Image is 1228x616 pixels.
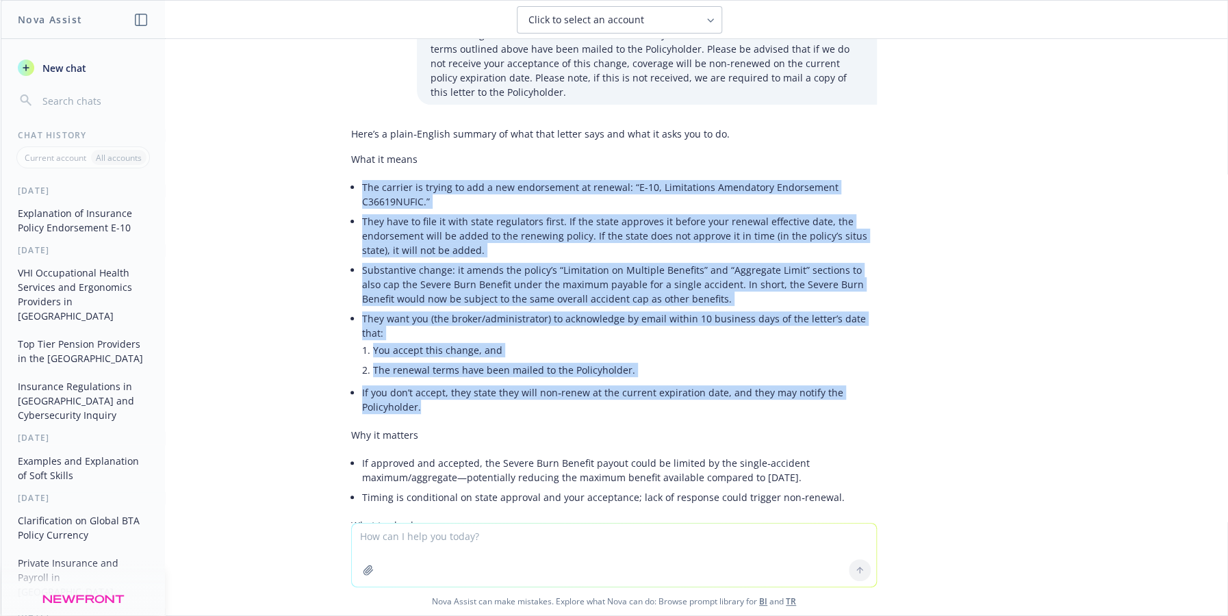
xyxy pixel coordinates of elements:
a: BI [759,595,767,607]
button: New chat [12,55,154,80]
button: Click to select an account [517,6,722,34]
p: Here’s a plain‑English summary of what that letter says and what it asks you to do. [351,127,877,141]
button: Private Insurance and Payroll in [GEOGRAPHIC_DATA] [12,552,154,603]
li: You accept this change, and [373,340,877,360]
input: Search chats [40,91,149,110]
button: Explanation of Insurance Policy Endorsement E-10 [12,202,154,239]
p: Current account [25,152,86,164]
li: The carrier is trying to add a new endorsement at renewal: “E-10, Limitations Amendatory Endorsem... [362,177,877,211]
span: New chat [40,61,86,75]
button: Clarification on Global BTA Policy Currency [12,509,154,546]
p: What it means [351,152,877,166]
li: Substantive change: it amends the policy’s “Limitation on Multiple Benefits” and “Aggregate Limit... [362,260,877,309]
div: [DATE] [1,492,165,504]
h1: Nova Assist [18,12,82,27]
li: If approved and accepted, the Severe Burn Benefit payout could be limited by the single‑accident ... [362,453,877,487]
span: Click to select an account [528,13,644,27]
li: The renewal terms have been mailed to the Policyholder. [373,360,877,380]
div: [DATE] [1,244,165,256]
li: If you don’t accept, they state they will non‑renew at the current expiration date, and they may ... [362,383,877,417]
button: Examples and Explanation of Soft Skills [12,450,154,487]
p: All accounts [96,152,142,164]
a: TR [786,595,796,607]
button: Top Tier Pension Providers in the [GEOGRAPHIC_DATA] [12,333,154,370]
li: They have to file it with state regulators first. If the state approves it before your renewal ef... [362,211,877,260]
p: What to check now [351,518,877,532]
span: Nova Assist can make mistakes. Explore what Nova can do: Browse prompt library for and [6,587,1222,615]
p: Why it matters [351,428,877,442]
button: Insurance Regulations in [GEOGRAPHIC_DATA] and Cybersecurity Inquiry [12,375,154,426]
div: [DATE] [1,432,165,444]
p: Please review this change and advise us if it is acceptable. We will require your acknowledgement... [431,13,863,99]
div: Chat History [1,129,165,141]
li: They want you (the broker/administrator) to acknowledge by email within 10 business days of the l... [362,309,877,383]
li: Timing is conditional on state approval and your acceptance; lack of response could trigger non‑r... [362,487,877,507]
div: [DATE] [1,185,165,196]
button: VHI Occupational Health Services and Ergonomics Providers in [GEOGRAPHIC_DATA] [12,261,154,327]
